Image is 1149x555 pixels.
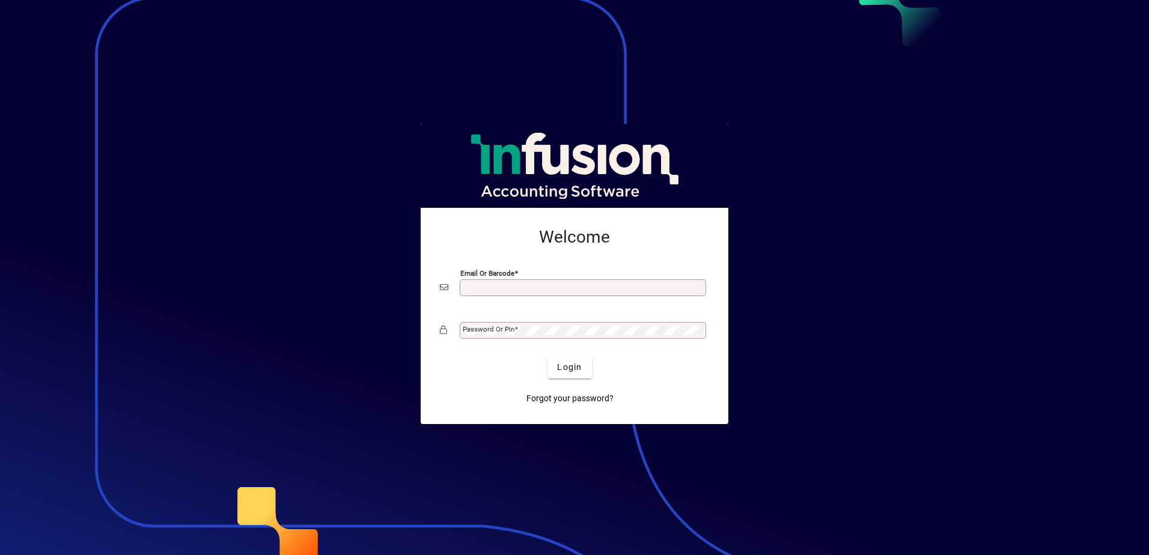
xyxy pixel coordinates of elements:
[522,388,618,410] a: Forgot your password?
[440,227,709,247] h2: Welcome
[557,361,582,374] span: Login
[460,268,514,277] mat-label: Email or Barcode
[526,392,614,405] span: Forgot your password?
[547,357,591,378] button: Login
[463,325,514,333] mat-label: Password or Pin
